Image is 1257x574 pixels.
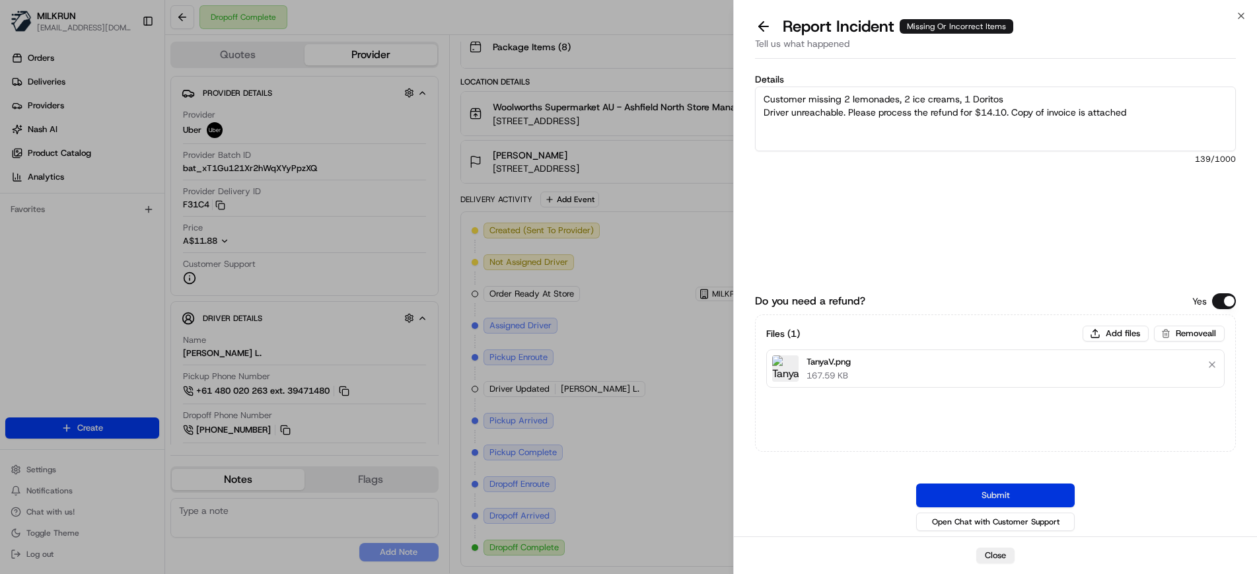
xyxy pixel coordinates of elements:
label: Details [755,75,1236,84]
h3: Files ( 1 ) [766,327,800,340]
button: Open Chat with Customer Support [916,513,1075,531]
div: Tell us what happened [755,37,1236,59]
button: Add files [1083,326,1149,341]
label: Do you need a refund? [755,293,865,309]
button: Submit [916,484,1075,507]
p: 167.59 KB [807,370,851,382]
p: Report Incident [783,16,1013,37]
button: Close [976,548,1015,563]
button: Removeall [1154,326,1225,341]
textarea: Customer missing 2 lemonades, 2 ice creams, 1 Doritos Driver unreachable. Please process the refu... [755,87,1236,151]
button: Remove file [1203,355,1221,374]
p: Yes [1192,295,1207,308]
img: TanyaV.png [772,355,799,382]
div: Missing Or Incorrect Items [900,19,1013,34]
span: 139 /1000 [755,154,1236,164]
p: TanyaV.png [807,355,851,369]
